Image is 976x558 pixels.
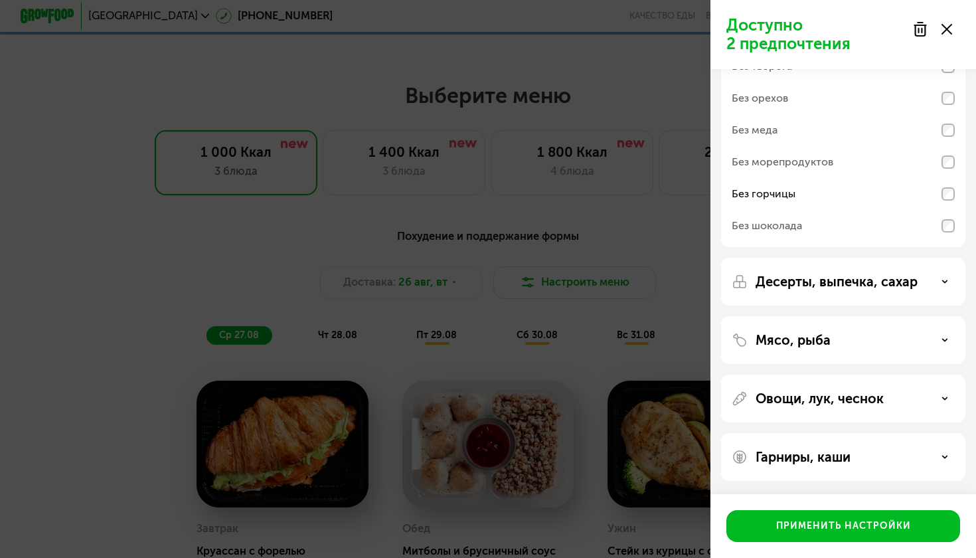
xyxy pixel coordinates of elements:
button: Применить настройки [726,510,960,542]
div: Без орехов [732,90,788,106]
div: Применить настройки [776,519,911,533]
p: Доступно 2 предпочтения [726,16,904,53]
p: Гарниры, каши [756,449,851,465]
p: Овощи, лук, чеснок [756,391,884,407]
p: Десерты, выпечка, сахар [756,274,918,290]
div: Без меда [732,122,777,138]
p: Мясо, рыба [756,332,831,348]
div: Без морепродуктов [732,154,833,170]
div: Без шоколада [732,218,802,234]
div: Без горчицы [732,186,795,202]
